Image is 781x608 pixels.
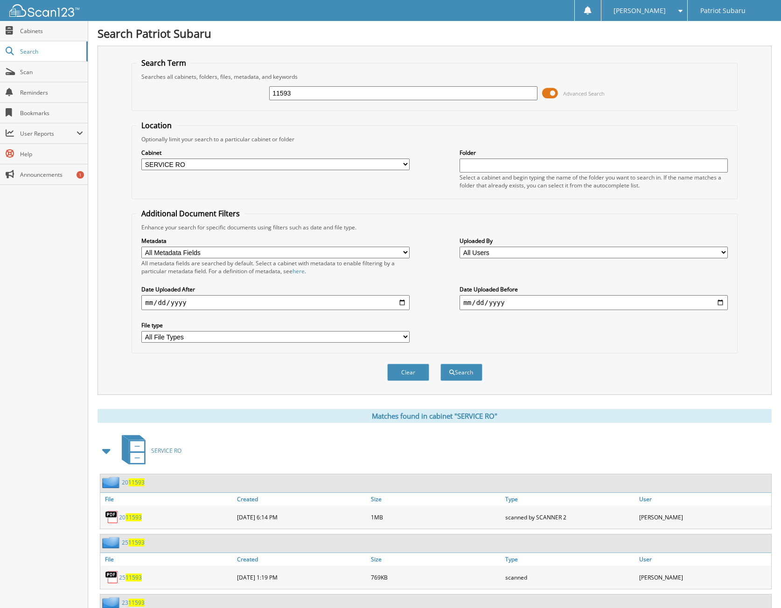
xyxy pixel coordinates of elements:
img: folder2.png [102,537,122,548]
span: Reminders [20,89,83,97]
div: Enhance your search for specific documents using filters such as date and file type. [137,223,732,231]
span: 11593 [128,539,145,546]
button: Search [440,364,482,381]
span: Scan [20,68,83,76]
div: [DATE] 1:19 PM [235,568,369,587]
legend: Additional Document Filters [137,208,244,219]
a: 2511593 [119,573,142,581]
a: SERVICE RO [116,432,181,469]
div: All metadata fields are searched by default. Select a cabinet with metadata to enable filtering b... [141,259,409,275]
div: Matches found in cabinet "SERVICE RO" [98,409,772,423]
span: 11593 [126,573,142,581]
input: end [460,295,727,310]
label: Date Uploaded After [141,285,409,293]
a: File [100,553,235,566]
a: User [637,553,771,566]
span: Announcements [20,171,83,179]
label: Uploaded By [460,237,727,245]
legend: Search Term [137,58,191,68]
a: File [100,493,235,505]
h1: Search Patriot Subaru [98,26,772,41]
img: PDF.png [105,570,119,584]
legend: Location [137,120,176,131]
a: here [293,267,305,275]
a: Type [503,493,637,505]
div: 1MB [369,508,503,526]
span: 11593 [128,478,145,486]
div: 769KB [369,568,503,587]
label: Metadata [141,237,409,245]
a: Size [369,553,503,566]
div: Optionally limit your search to a particular cabinet or folder [137,135,732,143]
span: Bookmarks [20,109,83,117]
span: User Reports [20,130,77,138]
div: 1 [77,171,84,179]
a: Type [503,553,637,566]
label: Date Uploaded Before [460,285,727,293]
label: Cabinet [141,149,409,157]
a: 2011593 [119,513,142,521]
div: Select a cabinet and begin typing the name of the folder you want to search in. If the name match... [460,173,727,189]
span: 11593 [126,513,142,521]
button: Clear [387,364,429,381]
a: User [637,493,771,505]
img: scan123-logo-white.svg [9,4,79,17]
a: 2311593 [122,599,145,607]
span: Search [20,48,82,55]
a: 2511593 [122,539,145,546]
div: scanned by SCANNER 2 [503,508,637,526]
span: Advanced Search [563,90,605,97]
div: Searches all cabinets, folders, files, metadata, and keywords [137,73,732,81]
span: Help [20,150,83,158]
img: PDF.png [105,510,119,524]
div: [PERSON_NAME] [637,568,771,587]
span: Patriot Subaru [700,8,746,14]
img: folder2.png [102,477,122,488]
span: 11593 [128,599,145,607]
div: [DATE] 6:14 PM [235,508,369,526]
span: SERVICE RO [151,447,181,455]
a: Created [235,553,369,566]
label: File type [141,321,409,329]
input: start [141,295,409,310]
span: Cabinets [20,27,83,35]
a: Created [235,493,369,505]
div: [PERSON_NAME] [637,508,771,526]
a: Size [369,493,503,505]
a: 2011593 [122,478,145,486]
label: Folder [460,149,727,157]
span: [PERSON_NAME] [614,8,666,14]
div: scanned [503,568,637,587]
